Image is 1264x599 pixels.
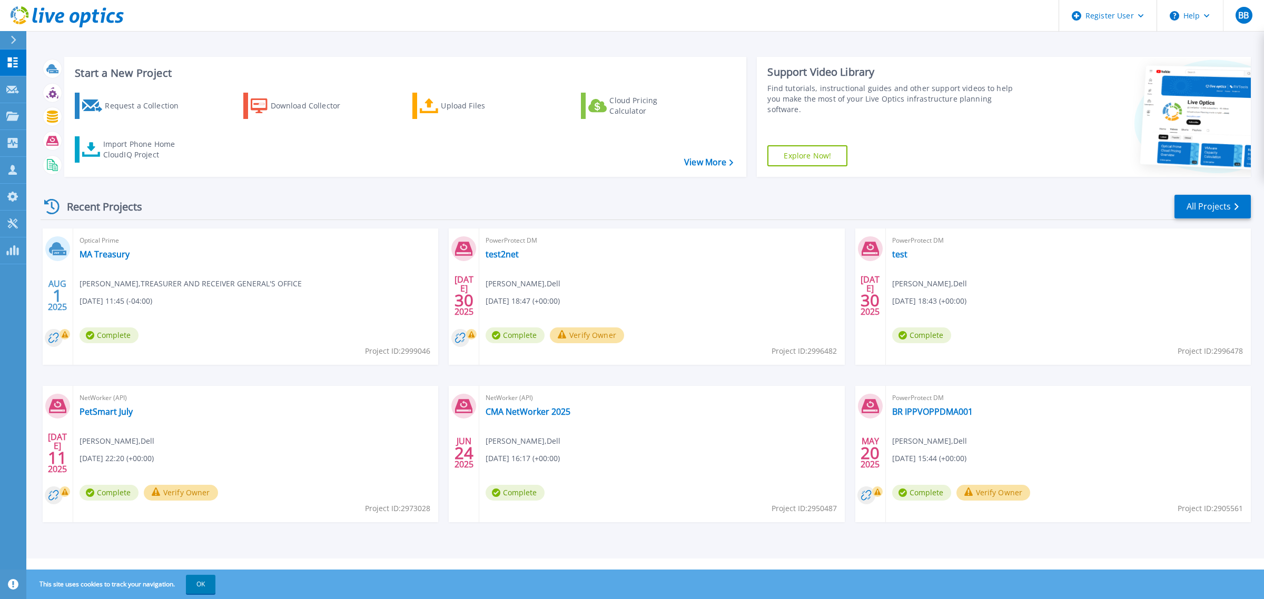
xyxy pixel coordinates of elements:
span: [DATE] 11:45 (-04:00) [80,295,152,307]
span: 30 [861,296,880,305]
button: Verify Owner [550,327,624,343]
a: Explore Now! [767,145,847,166]
span: Project ID: 2999046 [365,345,430,357]
span: NetWorker (API) [80,392,432,404]
a: test [892,249,907,259]
span: [DATE] 22:20 (+00:00) [80,453,154,464]
div: [DATE] 2025 [454,276,474,315]
div: AUG 2025 [47,276,67,315]
span: Complete [80,485,139,501]
span: 1 [53,291,62,300]
div: [DATE] 2025 [860,276,880,315]
div: Upload Files [441,95,525,116]
h3: Start a New Project [75,67,733,79]
div: Find tutorials, instructional guides and other support videos to help you make the most of your L... [767,83,1022,115]
button: Verify Owner [144,485,218,501]
span: Project ID: 2996478 [1178,345,1243,357]
div: JUN 2025 [454,434,474,472]
span: [PERSON_NAME] , Dell [486,278,560,289]
a: All Projects [1174,195,1251,218]
span: [PERSON_NAME] , Dell [892,278,967,289]
a: Upload Files [412,93,530,119]
span: PowerProtect DM [486,235,838,246]
span: 24 [455,448,473,457]
span: Optical Prime [80,235,432,246]
span: [PERSON_NAME] , Dell [486,435,560,447]
div: Request a Collection [105,95,189,116]
span: BB [1238,11,1249,19]
a: Request a Collection [75,93,192,119]
span: [DATE] 18:47 (+00:00) [486,295,560,307]
span: [PERSON_NAME] , Dell [892,435,967,447]
span: PowerProtect DM [892,235,1245,246]
a: MA Treasury [80,249,130,259]
div: Download Collector [271,95,355,116]
a: PetSmart July [80,406,133,417]
div: Support Video Library [767,65,1022,79]
span: Complete [892,485,951,501]
button: OK [186,575,215,594]
span: Project ID: 2905561 [1178,503,1243,514]
a: test2net [486,249,519,259]
span: PowerProtect DM [892,392,1245,404]
div: Import Phone Home CloudIQ Project [103,139,185,160]
span: 20 [861,448,880,457]
a: Cloud Pricing Calculator [581,93,698,119]
span: [DATE] 18:43 (+00:00) [892,295,966,307]
a: CMA NetWorker 2025 [486,406,570,417]
span: [DATE] 15:44 (+00:00) [892,453,966,464]
span: 11 [48,453,67,462]
span: 30 [455,296,473,305]
div: MAY 2025 [860,434,880,472]
span: Complete [892,327,951,343]
span: Project ID: 2950487 [772,503,837,514]
span: Project ID: 2996482 [772,345,837,357]
div: Cloud Pricing Calculator [609,95,694,116]
div: Recent Projects [41,194,156,219]
span: [PERSON_NAME] , TREASURER AND RECEIVER GENERAL'S OFFICE [80,278,302,289]
a: BR IPPVOPPDMA001 [892,406,973,417]
span: NetWorker (API) [486,392,838,404]
div: [DATE] 2025 [47,434,67,472]
span: This site uses cookies to track your navigation. [29,575,215,594]
span: [PERSON_NAME] , Dell [80,435,154,447]
span: Complete [486,327,545,343]
a: View More [684,157,733,167]
span: [DATE] 16:17 (+00:00) [486,453,560,464]
span: Project ID: 2973028 [365,503,430,514]
span: Complete [486,485,545,501]
a: Download Collector [243,93,361,119]
span: Complete [80,327,139,343]
button: Verify Owner [956,485,1031,501]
